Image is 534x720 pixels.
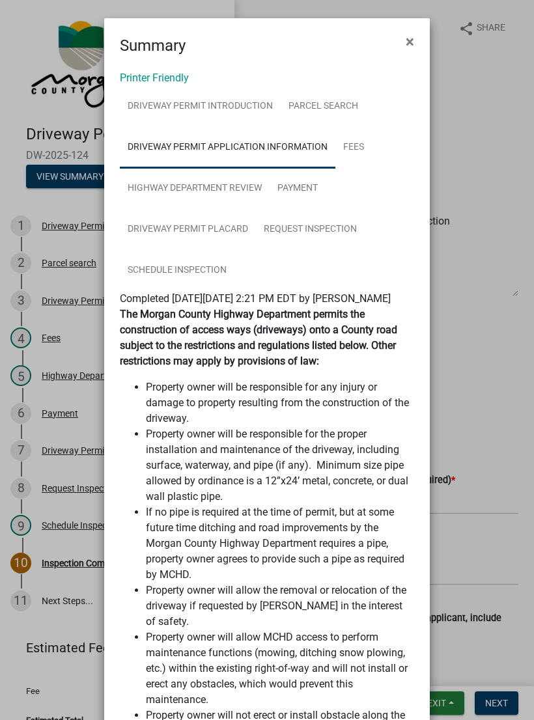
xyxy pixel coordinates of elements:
span: × [406,33,414,51]
a: Parcel search [281,86,366,128]
h4: Summary [120,34,186,57]
a: Driveway Permit Placard [120,209,256,251]
a: Driveway Permit Introduction [120,86,281,128]
a: Request Inspection [256,209,365,251]
a: Driveway Permit Application Information [120,127,335,169]
li: Property owner will allow MCHD access to perform maintenance functions (mowing, ditching snow plo... [146,630,414,708]
a: Fees [335,127,372,169]
span: Completed [DATE][DATE] 2:21 PM EDT by [PERSON_NAME] [120,292,391,305]
a: Highway Department Review [120,168,270,210]
li: If no pipe is required at the time of permit, but at some future time ditching and road improveme... [146,505,414,583]
li: Property owner will be responsible for any injury or damage to property resulting from the constr... [146,380,414,426]
a: Printer Friendly [120,72,189,84]
a: Schedule Inspection [120,250,234,292]
strong: The Morgan County Highway Department permits the construction of access ways (driveways) onto a C... [120,308,397,367]
li: Property owner will allow the removal or relocation of the driveway if requested by [PERSON_NAME]... [146,583,414,630]
button: Close [395,23,425,60]
li: Property owner will be responsible for the proper installation and maintenance of the driveway, i... [146,426,414,505]
a: Payment [270,168,326,210]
